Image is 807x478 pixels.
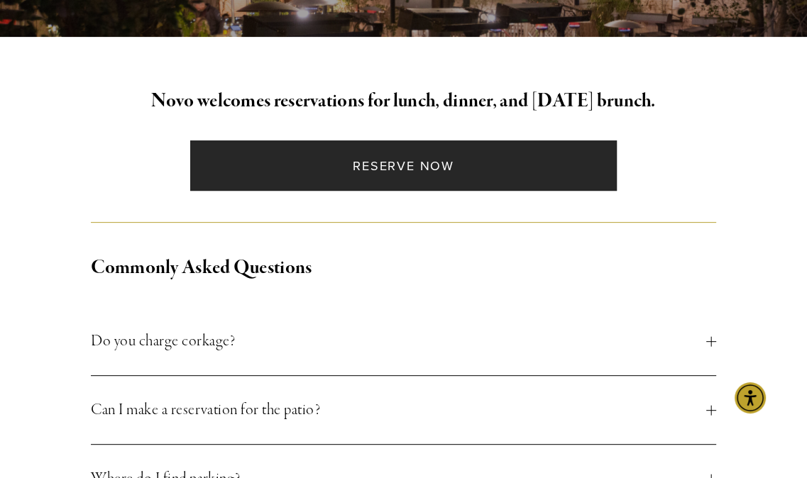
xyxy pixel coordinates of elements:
h2: Novo welcomes reservations for lunch, dinner, and [DATE] brunch. [91,87,715,116]
a: Reserve Now [190,140,616,191]
div: Accessibility Menu [735,382,766,413]
button: Can I make a reservation for the patio? [91,376,715,444]
span: Do you charge corkage? [91,328,706,354]
span: Can I make a reservation for the patio? [91,397,706,423]
button: Do you charge corkage? [91,307,715,375]
h2: Commonly Asked Questions [91,253,715,283]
